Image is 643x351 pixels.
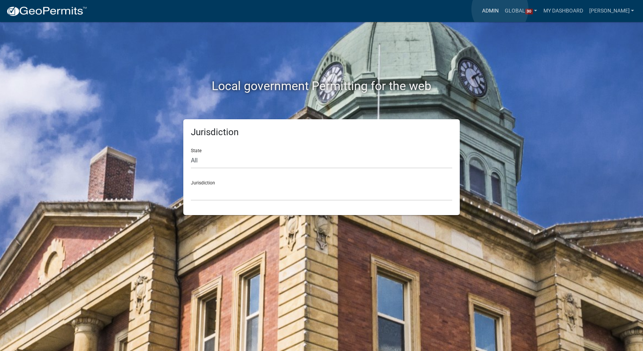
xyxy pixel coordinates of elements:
[540,4,586,18] a: My Dashboard
[586,4,637,18] a: [PERSON_NAME]
[111,79,532,93] h2: Local government Permitting for the web
[191,127,452,138] h5: Jurisdiction
[502,4,540,18] a: Global30
[479,4,502,18] a: Admin
[525,9,533,15] span: 30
